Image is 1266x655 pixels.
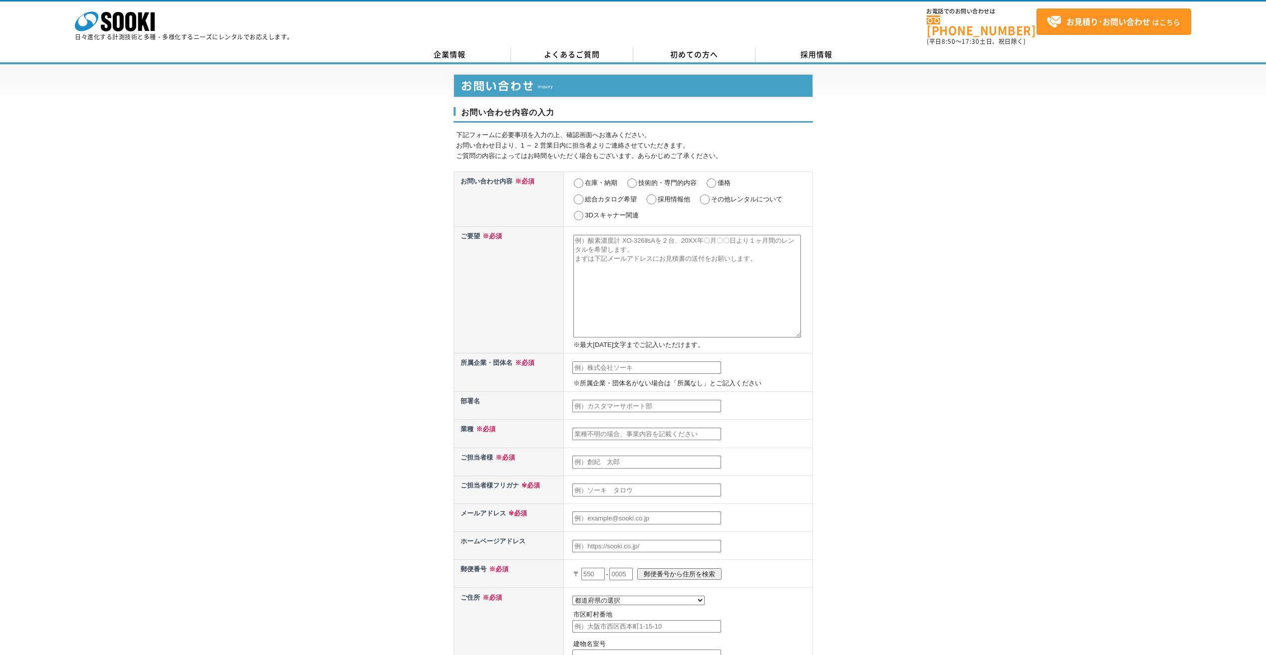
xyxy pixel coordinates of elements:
[454,560,564,588] th: 郵便番号
[572,511,721,524] input: 例）example@sooki.co.jp
[942,37,956,46] span: 8:50
[609,568,633,581] input: 0005
[927,37,1025,46] span: (平日 ～ 土日、祝日除く)
[454,448,564,476] th: ご担当者様
[927,15,1036,36] a: [PHONE_NUMBER]
[454,107,813,123] h3: お問い合わせ内容の入力
[454,226,564,353] th: ご要望
[633,47,756,62] a: 初めての方へ
[480,594,502,601] span: ※必須
[519,482,540,489] span: ※必須
[480,232,502,240] span: ※必須
[637,568,722,580] input: 郵便番号から住所を検索
[456,130,813,161] p: 下記フォームに必要事項を入力の上、確認画面へお進みください。 お問い合わせ日より、1 ～ 2 営業日内に担当者よりご連絡させていただきます。 ご質問の内容によってはお時間をいただく場合もございま...
[572,428,721,441] input: 業種不明の場合、事業内容を記載ください
[1036,8,1191,35] a: お見積り･お問い合わせはこちら
[581,568,605,581] input: 550
[454,353,564,392] th: 所属企業・団体名
[1066,15,1150,27] strong: お見積り･お問い合わせ
[711,195,782,203] label: その他レンタルについて
[474,425,496,433] span: ※必須
[572,361,721,374] input: 例）株式会社ソーキ
[572,400,721,413] input: 例）カスタマーサポート部
[585,195,637,203] label: 総合カタログ希望
[454,532,564,560] th: ホームページアドレス
[573,340,810,350] p: ※最大[DATE]文字までご記入いただけます。
[573,639,810,650] p: 建物名室号
[658,195,690,203] label: 採用情報他
[75,34,293,40] p: 日々進化する計測技術と多種・多様化するニーズにレンタルでお応えします。
[493,454,515,461] span: ※必須
[454,392,564,420] th: 部署名
[512,359,534,366] span: ※必須
[573,563,810,585] p: 〒 -
[511,47,633,62] a: よくあるご質問
[487,565,508,573] span: ※必須
[454,476,564,503] th: ご担当者様フリガナ
[1046,14,1180,29] span: はこちら
[638,179,697,186] label: 技術的・専門的内容
[572,540,721,553] input: 例）https://sooki.co.jp/
[573,378,810,389] p: ※所属企業・団体名がない場合は「所属なし」とご記入ください
[506,509,527,517] span: ※必須
[454,74,813,97] img: お問い合わせ
[572,484,721,496] input: 例）ソーキ タロウ
[756,47,878,62] a: 採用情報
[927,8,1036,14] span: お電話でのお問い合わせは
[573,610,810,620] p: 市区町村番地
[718,179,731,186] label: 価格
[670,49,718,60] span: 初めての方へ
[585,179,617,186] label: 在庫・納期
[454,503,564,531] th: メールアドレス
[389,47,511,62] a: 企業情報
[454,420,564,448] th: 業種
[572,620,721,633] input: 例）大阪市西区西本町1-15-10
[512,177,534,185] span: ※必須
[572,456,721,469] input: 例）創紀 太郎
[454,171,564,226] th: お問い合わせ内容
[962,37,980,46] span: 17:30
[585,211,639,219] label: 3Dスキャナー関連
